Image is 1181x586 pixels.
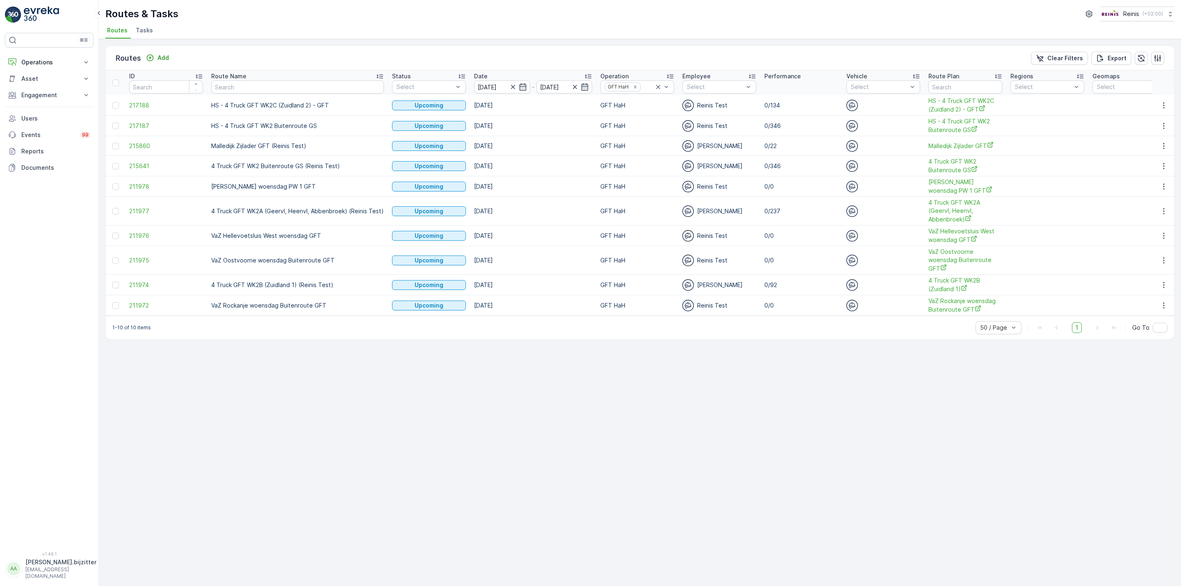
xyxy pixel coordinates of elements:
[536,80,593,93] input: dd/mm/yyyy
[760,156,842,176] td: 0/346
[207,226,388,246] td: VaZ Hellevoetsluis West woensdag GFT
[207,295,388,316] td: VaZ Rockanje woensdag Buitenroute GFT
[415,122,443,130] p: Upcoming
[928,178,1002,195] span: [PERSON_NAME] woensdag PW 1 GFT
[596,275,678,295] td: GFT HaH
[1092,72,1120,80] p: Geomaps
[129,80,203,93] input: Search
[1101,9,1120,18] img: Reinis-Logo-Vrijstaand_Tekengebied-1-copy2_aBO4n7j.png
[211,72,246,80] p: Route Name
[112,282,119,288] div: Toggle Row Selected
[129,232,203,240] a: 211976
[1072,322,1082,333] span: 1
[5,71,93,87] button: Asset
[392,100,466,110] button: Upcoming
[846,181,858,192] img: svg%3e
[928,276,1002,293] a: 4 Truck GFT WK2B (Zuidland 1)
[1123,10,1139,18] p: Reinis
[846,160,858,172] img: svg%3e
[846,300,858,311] img: svg%3e
[596,246,678,275] td: GFT HaH
[392,231,466,241] button: Upcoming
[129,256,203,264] a: 211975
[928,117,1002,134] a: HS - 4 Truck GFT WK2 Buitenroute GS
[846,120,858,132] img: svg%3e
[392,161,466,171] button: Upcoming
[129,162,203,170] a: 215641
[470,226,596,246] td: [DATE]
[470,156,596,176] td: [DATE]
[397,83,453,91] p: Select
[207,275,388,295] td: 4 Truck GFT WK2B (Zuidland 1) (Reinis Test)
[1047,54,1083,62] p: Clear Filters
[682,255,694,266] img: svg%3e
[928,141,1002,150] a: Malledijk Zijlader GFT
[207,136,388,156] td: Malledijk Zijlader GFT (Reinis Test)
[928,157,1002,174] a: 4 Truck GFT WK2 Buitenroute GS
[760,226,842,246] td: 0/0
[415,232,443,240] p: Upcoming
[928,297,1002,314] span: VaZ Rockanje woensdag Buitenroute GFT
[21,131,75,139] p: Events
[112,257,119,264] div: Toggle Row Selected
[470,275,596,295] td: [DATE]
[851,83,907,91] p: Select
[1142,11,1163,17] p: ( +02:00 )
[596,176,678,197] td: GFT HaH
[21,58,77,66] p: Operations
[846,279,858,291] img: svg%3e
[392,255,466,265] button: Upcoming
[112,233,119,239] div: Toggle Row Selected
[682,230,756,242] div: Reinis Test
[470,116,596,136] td: [DATE]
[80,37,88,43] p: ⌘B
[143,53,172,63] button: Add
[682,205,694,217] img: svg%3e
[682,255,756,266] div: Reinis Test
[928,248,1002,273] span: VaZ Oostvoorne woensdag Buitenroute GFT
[25,558,96,566] p: [PERSON_NAME].bijzitter
[392,280,466,290] button: Upcoming
[136,26,153,34] span: Tasks
[1101,7,1174,21] button: Reinis(+02:00)
[415,207,443,215] p: Upcoming
[682,120,694,132] img: svg%3e
[21,91,77,99] p: Engagement
[631,84,640,90] div: Remove GFT HaH
[1010,72,1033,80] p: Regions
[157,54,169,62] p: Add
[1097,83,1154,91] p: Select
[129,182,203,191] span: 211978
[129,101,203,109] span: 217188
[928,198,1002,223] span: 4 Truck GFT WK2A (Geervl, Heenvl, Abbenbroek)
[392,206,466,216] button: Upcoming
[116,52,141,64] p: Routes
[21,114,90,123] p: Users
[415,256,443,264] p: Upcoming
[129,122,203,130] span: 217187
[7,562,20,575] div: AA
[112,143,119,149] div: Toggle Row Selected
[605,83,630,91] div: GFT HaH
[682,160,694,172] img: svg%3e
[470,246,596,275] td: [DATE]
[5,110,93,127] a: Users
[682,140,756,152] div: [PERSON_NAME]
[596,156,678,176] td: GFT HaH
[760,116,842,136] td: 0/346
[474,72,488,80] p: Date
[682,300,694,311] img: svg%3e
[928,97,1002,114] a: HS - 4 Truck GFT WK2C (Zuidland 2) - GFT
[760,136,842,156] td: 0/22
[392,72,411,80] p: Status
[415,101,443,109] p: Upcoming
[392,121,466,131] button: Upcoming
[928,227,1002,244] span: VaZ Hellevoetsluis West woensdag GFT
[682,230,694,242] img: svg%3e
[415,162,443,170] p: Upcoming
[682,72,711,80] p: Employee
[596,95,678,116] td: GFT HaH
